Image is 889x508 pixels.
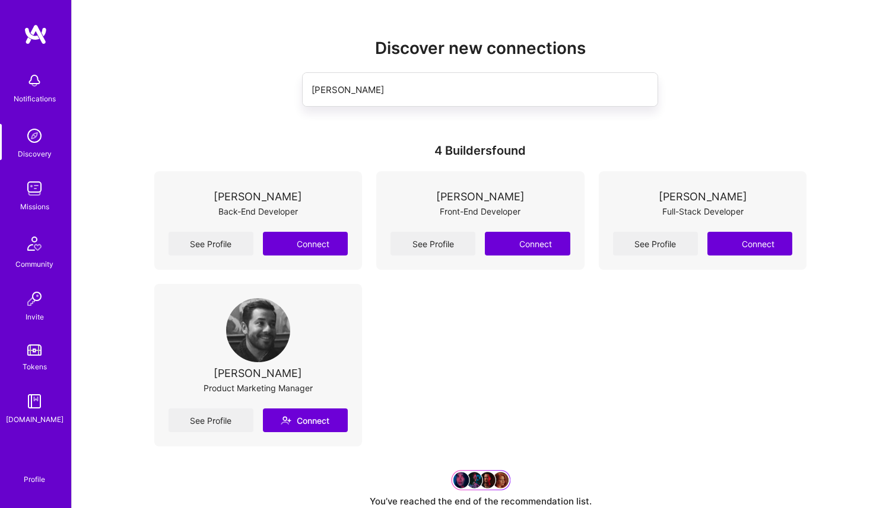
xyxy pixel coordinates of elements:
[214,190,302,203] div: [PERSON_NAME]
[503,238,514,249] i: icon Connect
[14,92,56,105] div: Notifications
[263,232,348,255] button: Connect
[659,190,747,203] div: [PERSON_NAME]
[20,229,49,258] img: Community
[312,75,601,105] input: Search builders by name
[281,238,291,249] i: icon Connect
[23,389,46,413] img: guide book
[18,148,52,160] div: Discovery
[15,258,53,270] div: Community
[23,124,46,148] img: discovery
[613,232,698,255] a: See Profile
[169,408,253,432] a: See Profile
[154,39,807,58] h2: Discover new connections
[24,473,45,484] div: Profile
[390,232,475,255] a: See Profile
[662,205,744,218] div: Full-Stack Developer
[218,205,298,218] div: Back-End Developer
[6,413,63,426] div: [DOMAIN_NAME]
[26,311,44,323] div: Invite
[370,495,592,507] div: You’ve reached the end of the recommendation list.
[204,382,313,394] div: Product Marketing Manager
[214,367,302,379] div: [PERSON_NAME]
[451,470,510,490] img: Grow your network
[27,344,42,356] img: tokens
[23,69,46,92] img: bell
[226,298,290,362] img: User Avatar
[436,190,525,203] div: [PERSON_NAME]
[726,238,736,249] i: icon Connect
[707,232,792,255] button: Connect
[627,82,641,97] i: icon SearchPurple
[23,287,46,311] img: Invite
[263,408,348,432] button: Connect
[24,24,47,45] img: logo
[169,232,253,255] a: See Profile
[20,461,49,484] a: Profile
[20,200,49,213] div: Missions
[281,415,291,426] i: icon Connect
[154,145,807,157] div: 4 Builders found
[23,177,46,200] img: teamwork
[23,360,47,373] div: Tokens
[485,232,570,255] button: Connect
[440,205,520,218] div: Front-End Developer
